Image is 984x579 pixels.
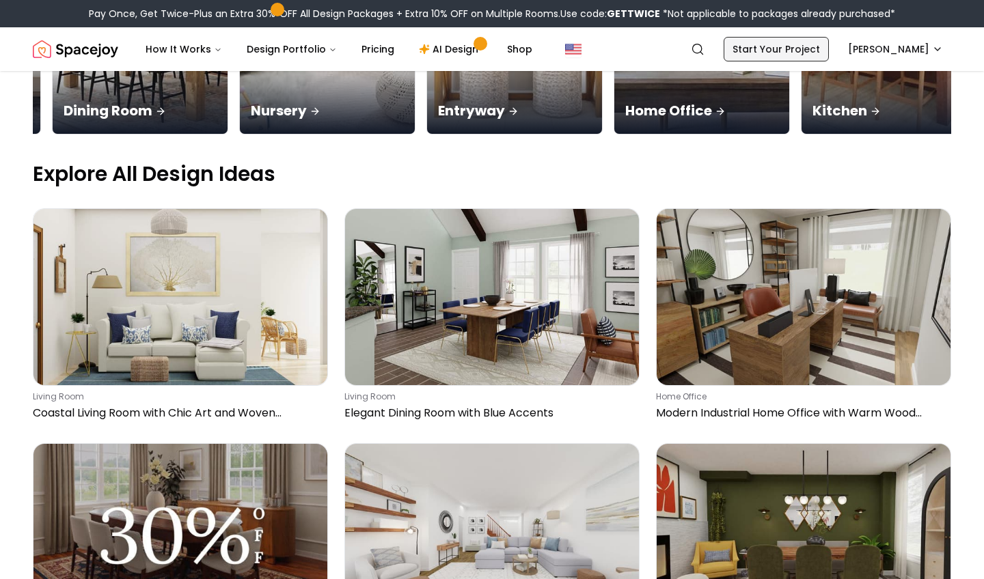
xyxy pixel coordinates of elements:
[657,209,951,385] img: Modern Industrial Home Office with Warm Wood Tones
[344,391,634,402] p: living room
[64,101,217,120] p: Dining Room
[33,209,327,385] img: Coastal Living Room with Chic Art and Woven Accents
[33,36,118,63] a: Spacejoy
[135,36,543,63] nav: Main
[656,391,946,402] p: home office
[660,7,895,20] span: *Not applicable to packages already purchased*
[89,7,895,20] div: Pay Once, Get Twice-Plus an Extra 30% OFF All Design Packages + Extra 10% OFF on Multiple Rooms.
[33,405,323,421] p: Coastal Living Room with Chic Art and Woven Accents
[438,101,591,120] p: Entryway
[560,7,660,20] span: Use code:
[724,37,829,61] a: Start Your Project
[351,36,405,63] a: Pricing
[33,27,951,71] nav: Global
[656,405,946,421] p: Modern Industrial Home Office with Warm Wood Tones
[33,391,323,402] p: living room
[656,208,951,427] a: Modern Industrial Home Office with Warm Wood Toneshome officeModern Industrial Home Office with W...
[33,162,951,186] p: Explore All Design Ideas
[236,36,348,63] button: Design Portfolio
[840,37,951,61] button: [PERSON_NAME]
[607,7,660,20] b: GETTWICE
[496,36,543,63] a: Shop
[344,405,634,421] p: Elegant Dining Room with Blue Accents
[135,36,233,63] button: How It Works
[251,101,404,120] p: Nursery
[345,209,639,385] img: Elegant Dining Room with Blue Accents
[812,101,966,120] p: Kitchen
[408,36,493,63] a: AI Design
[33,36,118,63] img: Spacejoy Logo
[625,101,778,120] p: Home Office
[344,208,640,427] a: Elegant Dining Room with Blue Accentsliving roomElegant Dining Room with Blue Accents
[565,41,582,57] img: United States
[33,208,328,427] a: Coastal Living Room with Chic Art and Woven Accentsliving roomCoastal Living Room with Chic Art a...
